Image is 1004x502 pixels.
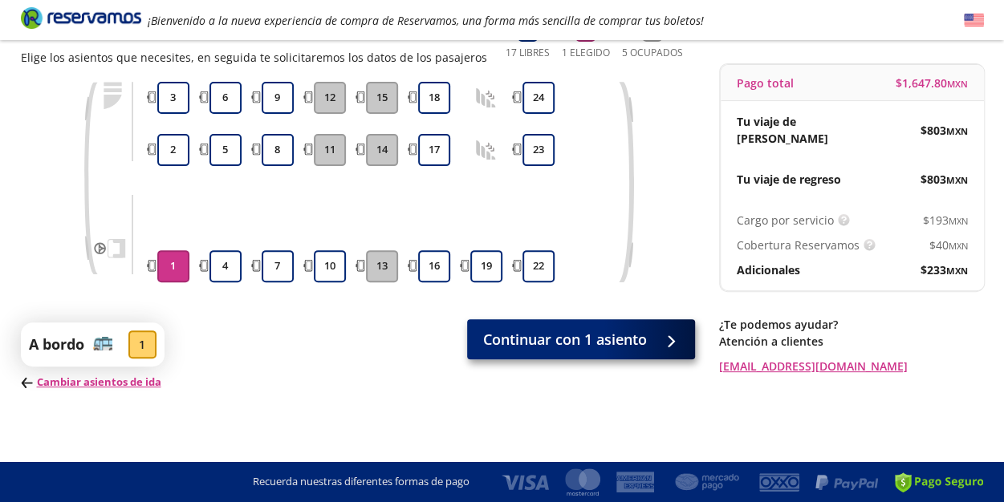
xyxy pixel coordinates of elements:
small: MXN [947,78,968,90]
p: Atención a clientes [719,333,984,350]
i: Brand Logo [21,6,141,30]
p: 1 Elegido [562,46,610,60]
p: Cobertura Reservamos [737,237,860,253]
a: [EMAIL_ADDRESS][DOMAIN_NAME] [719,358,984,374]
button: 8 [262,134,294,166]
span: $ 233 [921,261,968,278]
button: Continuar con 1 asiento [467,319,695,359]
span: $ 193 [923,212,968,229]
p: 17 Libres [506,46,550,60]
button: 1 [157,250,189,282]
p: Tu viaje de regreso [737,171,841,188]
button: 12 [314,82,346,114]
span: $ 803 [921,122,968,139]
button: 11 [314,134,346,166]
button: 3 [157,82,189,114]
p: 5 Ocupados [622,46,683,60]
button: 9 [262,82,294,114]
small: MXN [949,215,968,227]
button: 7 [262,250,294,282]
button: 19 [470,250,502,282]
button: 22 [522,250,555,282]
span: $ 803 [921,171,968,188]
button: 24 [522,82,555,114]
div: 1 [128,330,156,358]
em: ¡Bienvenido a la nueva experiencia de compra de Reservamos, una forma más sencilla de comprar tus... [148,13,704,28]
button: 18 [418,82,450,114]
button: 23 [522,134,555,166]
button: English [964,10,984,30]
button: 6 [209,82,242,114]
button: 15 [366,82,398,114]
p: ¿Te podemos ayudar? [719,316,984,333]
p: Recuerda nuestras diferentes formas de pago [253,474,469,490]
p: Pago total [737,75,794,91]
p: A bordo [29,334,84,355]
button: 5 [209,134,242,166]
button: 4 [209,250,242,282]
small: MXN [946,125,968,137]
small: MXN [946,174,968,186]
p: Elige los asientos que necesites, en seguida te solicitaremos los datos de los pasajeros [21,49,487,66]
span: $ 40 [929,237,968,253]
p: Cambiar asientos de ida [21,374,165,391]
button: 14 [366,134,398,166]
span: $ 1,647.80 [896,75,968,91]
p: Tu viaje de [PERSON_NAME] [737,113,852,147]
span: Continuar con 1 asiento [483,329,647,350]
button: 2 [157,134,189,166]
a: Brand Logo [21,6,141,34]
small: MXN [949,240,968,252]
button: 10 [314,250,346,282]
p: Adicionales [737,261,800,278]
small: MXN [946,265,968,277]
button: 17 [418,134,450,166]
p: Cargo por servicio [737,212,834,229]
button: 16 [418,250,450,282]
button: 13 [366,250,398,282]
